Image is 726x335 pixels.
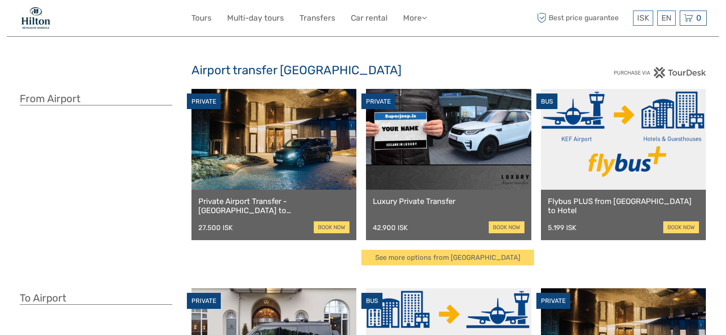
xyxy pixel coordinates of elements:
span: 0 [695,13,703,22]
div: 42.900 ISK [373,224,408,232]
div: PRIVATE [536,293,570,309]
a: Transfers [300,11,335,25]
a: Multi-day tours [227,11,284,25]
img: PurchaseViaTourDesk.png [613,67,706,78]
a: book now [663,221,699,233]
div: EN [657,11,676,26]
div: PRIVATE [187,93,221,110]
div: BUS [536,93,557,110]
a: Car rental [351,11,388,25]
div: PRIVATE [187,293,221,309]
a: See more options from [GEOGRAPHIC_DATA] [361,250,534,266]
h3: From Airport [20,93,172,105]
h3: To Airport [20,292,172,305]
a: book now [314,221,349,233]
span: Best price guarantee [535,11,631,26]
span: ISK [637,13,649,22]
a: Tours [191,11,212,25]
a: More [403,11,427,25]
div: 27.500 ISK [198,224,233,232]
a: Private Airport Transfer - [GEOGRAPHIC_DATA] to [GEOGRAPHIC_DATA] [198,197,350,215]
h2: Airport transfer [GEOGRAPHIC_DATA] [191,63,535,78]
a: Luxury Private Transfer [373,197,524,206]
div: BUS [361,293,382,309]
div: PRIVATE [361,93,395,110]
div: 5.199 ISK [548,224,576,232]
a: Flybus PLUS from [GEOGRAPHIC_DATA] to Hotel [548,197,699,215]
img: 1846-e7c6c28a-36f7-44b6-aaf6-bfd1581794f2_logo_small.jpg [20,7,52,29]
a: book now [489,221,524,233]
